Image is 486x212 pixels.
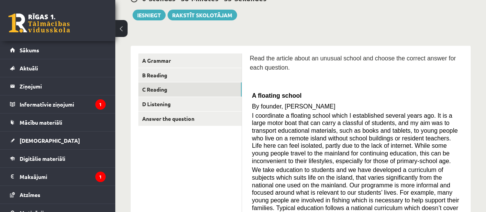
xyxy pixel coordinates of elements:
a: Aktuāli [10,59,106,77]
a: Atzīmes [10,186,106,204]
legend: Ziņojumi [20,77,106,95]
span: A floating school [252,92,302,99]
span: [DEMOGRAPHIC_DATA] [20,137,80,144]
a: [DEMOGRAPHIC_DATA] [10,132,106,149]
a: Ziņojumi [10,77,106,95]
span: Atzīmes [20,191,40,198]
button: Iesniegt [133,10,166,20]
a: Informatīvie ziņojumi1 [10,95,106,113]
a: Answer the question [138,112,242,126]
a: Rīgas 1. Tālmācības vidusskola [8,13,70,33]
i: 1 [95,99,106,110]
a: Mācību materiāli [10,114,106,131]
span: Aktuāli [20,65,38,72]
a: Digitālie materiāli [10,150,106,167]
a: C Reading [138,82,242,97]
span: Read the article about an unusual school and choose the correct answer for each question. [250,55,456,71]
span: Mācību materiāli [20,119,62,126]
legend: Informatīvie ziņojumi [20,95,106,113]
a: D Listening [138,97,242,111]
a: Sākums [10,41,106,59]
span: Sākums [20,47,39,53]
legend: Maksājumi [20,168,106,185]
a: B Reading [138,68,242,82]
span: I coordinate a floating school which I established several years ago. It is a large motor boat th... [252,112,458,164]
a: Rakstīt skolotājam [168,10,237,20]
span: By founder, [PERSON_NAME] [252,103,335,110]
span: Digitālie materiāli [20,155,65,162]
a: Maksājumi1 [10,168,106,185]
i: 1 [95,172,106,182]
a: A Grammar [138,53,242,68]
